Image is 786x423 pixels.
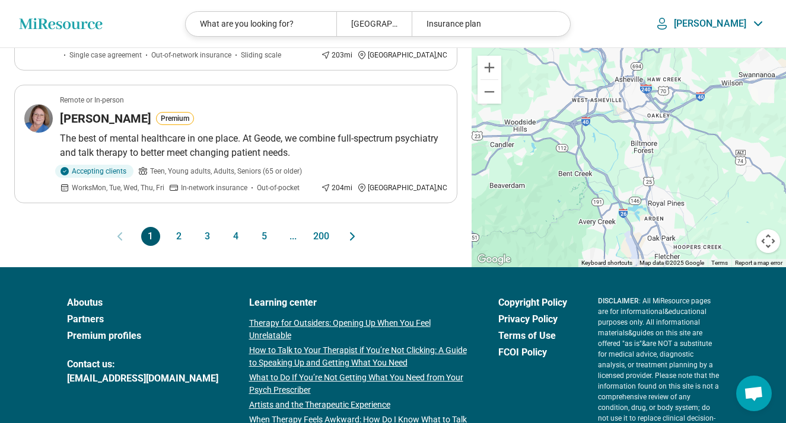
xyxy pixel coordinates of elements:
[312,227,331,246] button: 200
[249,371,467,396] a: What to Do If You’re Not Getting What You Need from Your Psych Prescriber
[227,227,246,246] button: 4
[756,229,780,253] button: Map camera controls
[249,317,467,342] a: Therapy for Outsiders: Opening Up When You Feel Unrelatable
[598,297,639,305] span: DISCLAIMER
[478,56,501,79] button: Zoom in
[357,182,447,193] div: [GEOGRAPHIC_DATA] , NC
[55,165,133,178] div: Accepting clients
[736,376,772,411] div: Open chat
[60,132,447,160] p: The best of mental healthcare in one place. At Geode, we combine full-spectrum psychiatry and tal...
[141,227,160,246] button: 1
[150,166,302,177] span: Teen, Young adults, Adults, Seniors (65 or older)
[284,227,303,246] span: ...
[69,50,142,60] span: Single case agreement
[321,182,352,193] div: 204 mi
[345,227,359,246] button: Next page
[156,112,194,125] button: Premium
[249,399,467,411] a: Artists and the Therapeutic Experience
[113,227,127,246] button: Previous page
[186,12,336,36] div: What are you looking for?
[67,312,218,326] a: Partners
[151,50,231,60] span: Out-of-network insurance
[475,252,514,267] img: Google
[249,296,467,310] a: Learning center
[181,182,247,193] span: In-network insurance
[60,110,151,127] h3: [PERSON_NAME]
[60,95,124,105] p: Remote or In-person
[475,252,514,267] a: Open this area in Google Maps (opens a new window)
[498,345,567,360] a: FCOI Policy
[674,18,746,30] p: [PERSON_NAME]
[357,50,447,60] div: [GEOGRAPHIC_DATA] , NC
[321,50,352,60] div: 203 mi
[336,12,412,36] div: [GEOGRAPHIC_DATA], [GEOGRAPHIC_DATA]
[498,312,567,326] a: Privacy Policy
[478,80,501,104] button: Zoom out
[257,182,300,193] span: Out-of-pocket
[639,259,704,266] span: Map data ©2025 Google
[255,227,274,246] button: 5
[67,357,218,371] span: Contact us:
[711,259,728,266] a: Terms (opens in new tab)
[735,259,782,266] a: Report a map error
[498,296,567,310] a: Copyright Policy
[67,371,218,386] a: [EMAIL_ADDRESS][DOMAIN_NAME]
[72,182,164,193] span: Works Mon, Tue, Wed, Thu, Fri
[67,296,218,310] a: Aboutus
[198,227,217,246] button: 3
[498,329,567,343] a: Terms of Use
[581,259,632,267] button: Keyboard shortcuts
[170,227,189,246] button: 2
[412,12,562,36] div: Insurance plan
[67,329,218,343] a: Premium profiles
[241,50,281,60] span: Sliding scale
[249,344,467,369] a: How to Talk to Your Therapist if You’re Not Clicking: A Guide to Speaking Up and Getting What You...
